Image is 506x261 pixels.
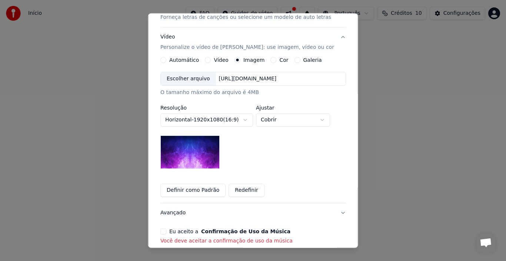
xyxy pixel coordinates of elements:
button: Avançado [160,203,346,222]
p: Personalize o vídeo de [PERSON_NAME]: use imagem, vídeo ou cor [160,44,334,51]
label: Eu aceito a [169,229,290,234]
button: Definir como Padrão [160,184,226,197]
button: VídeoPersonalize o vídeo de [PERSON_NAME]: use imagem, vídeo ou cor [160,27,346,57]
div: Vídeo [160,33,334,51]
p: Forneça letras de canções ou selecione um modelo de auto letras [160,14,331,21]
label: Imagem [243,57,264,63]
div: [URL][DOMAIN_NAME] [216,75,279,83]
button: Eu aceito a [201,229,290,234]
label: Galeria [303,57,322,63]
label: Vídeo [214,57,229,63]
div: VídeoPersonalize o vídeo de [PERSON_NAME]: use imagem, vídeo ou cor [160,57,346,203]
label: Cor [279,57,288,63]
div: Escolher arquivo [161,72,216,86]
label: Ajustar [256,105,330,110]
button: Redefinir [229,184,264,197]
p: Você deve aceitar a confirmação de uso da música [160,237,346,245]
label: Automático [169,57,199,63]
div: O tamanho máximo do arquivo é 4MB [160,89,346,96]
label: Resolução [160,105,253,110]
